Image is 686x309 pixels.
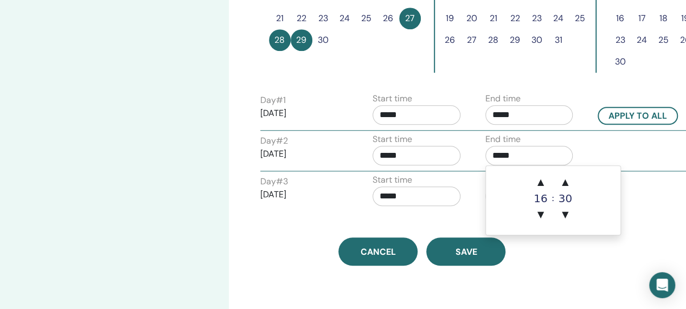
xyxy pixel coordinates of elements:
button: 24 [334,8,356,29]
label: Start time [373,133,412,146]
button: 24 [631,29,653,51]
div: : [552,171,554,226]
span: ▲ [554,171,576,193]
button: 26 [377,8,399,29]
button: 30 [312,29,334,51]
button: 22 [504,8,526,29]
button: 29 [291,29,312,51]
button: 25 [653,29,675,51]
button: 18 [653,8,675,29]
button: 30 [526,29,548,51]
button: 16 [610,8,631,29]
button: 28 [269,29,291,51]
button: 23 [312,8,334,29]
button: Save [426,237,505,266]
button: 25 [569,8,591,29]
span: ▲ [530,171,552,193]
p: [DATE] [260,107,348,120]
span: ▼ [554,204,576,226]
label: Day # 3 [260,175,288,188]
button: 27 [399,8,421,29]
button: 23 [610,29,631,51]
button: 30 [610,51,631,73]
span: Cancel [361,246,396,257]
button: 27 [461,29,483,51]
div: 16 [530,193,552,204]
button: 19 [439,8,461,29]
label: Day # 1 [260,94,286,107]
label: Start time [373,173,412,186]
span: ▼ [530,204,552,226]
button: 21 [269,8,291,29]
button: 17 [631,8,653,29]
button: 20 [461,8,483,29]
label: End time [485,92,521,105]
p: [DATE] [260,147,348,160]
button: 31 [548,29,569,51]
button: 22 [291,8,312,29]
button: Apply to all [598,107,678,125]
p: [DATE] [260,188,348,201]
a: Cancel [338,237,418,266]
div: Open Intercom Messenger [649,272,675,298]
label: Start time [373,92,412,105]
button: 25 [356,8,377,29]
label: Day # 2 [260,134,288,147]
button: 28 [483,29,504,51]
label: End time [485,133,521,146]
div: 30 [554,193,576,204]
button: 29 [504,29,526,51]
button: 21 [483,8,504,29]
span: Save [455,246,477,257]
button: 26 [439,29,461,51]
button: 24 [548,8,569,29]
button: 23 [526,8,548,29]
